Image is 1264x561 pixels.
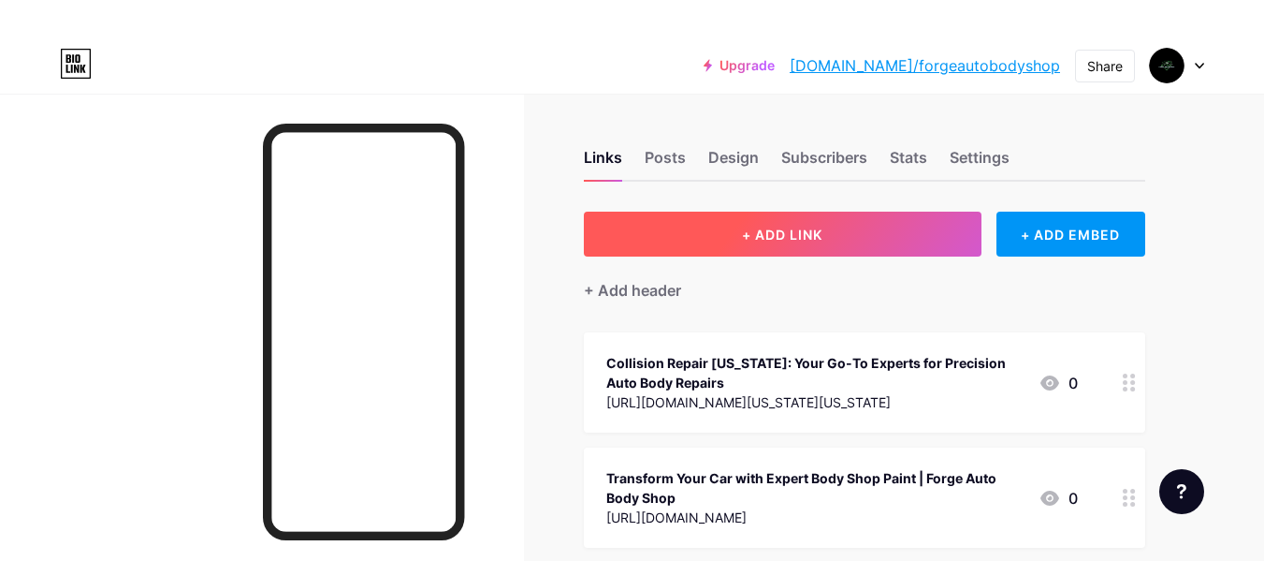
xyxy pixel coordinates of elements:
[742,227,822,243] span: + ADD LINK
[584,279,681,302] div: + Add header
[1039,487,1078,509] div: 0
[606,353,1024,392] div: Collision Repair [US_STATE]: Your Go-To Experts for Precision Auto Body Repairs
[790,54,1060,77] a: [DOMAIN_NAME]/forgeautobodyshop
[584,146,622,180] div: Links
[781,146,867,180] div: Subscribers
[584,212,981,257] button: + ADD LINK
[1149,48,1184,83] img: forgeautobodyshop
[950,146,1010,180] div: Settings
[708,146,759,180] div: Design
[606,508,1024,527] div: [URL][DOMAIN_NAME]
[1087,56,1123,76] div: Share
[606,468,1024,508] div: Transform Your Car with Expert Body Shop Paint | Forge Auto Body Shop
[645,146,686,180] div: Posts
[890,146,927,180] div: Stats
[606,392,1024,412] div: [URL][DOMAIN_NAME][US_STATE][US_STATE]
[1039,372,1078,394] div: 0
[996,212,1145,257] div: + ADD EMBED
[704,58,775,73] a: Upgrade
